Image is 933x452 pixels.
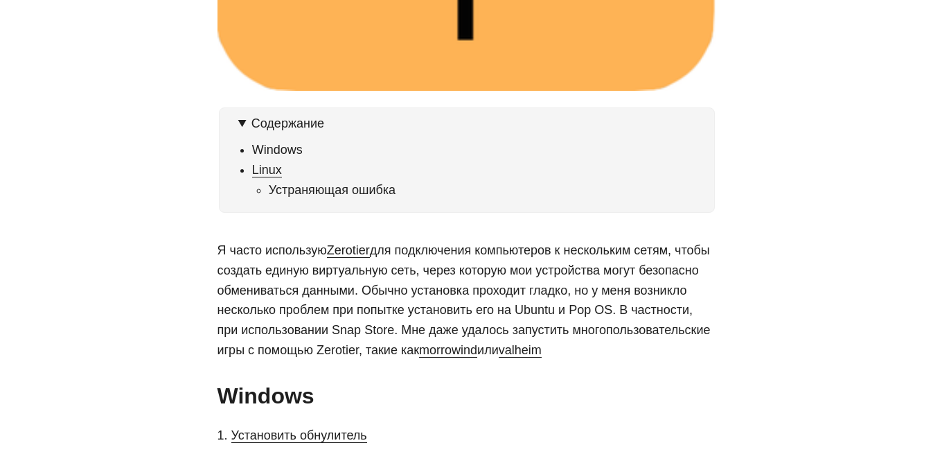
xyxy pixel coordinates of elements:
[217,241,716,360] p: Я часто использую для подключения компьютеров к нескольким сетям, чтобы создать единую виртуальну...
[327,243,370,257] a: Zerotier
[252,163,282,177] a: Linux
[269,183,396,197] a: Устраняющая ошибка
[419,343,477,357] a: morrowind
[217,383,716,409] h2: Windows
[231,428,367,442] a: Установить обнулитель
[238,114,709,134] summary: Содержание
[251,116,324,130] span: Содержание
[252,143,303,157] a: Windows
[499,343,542,357] a: valheim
